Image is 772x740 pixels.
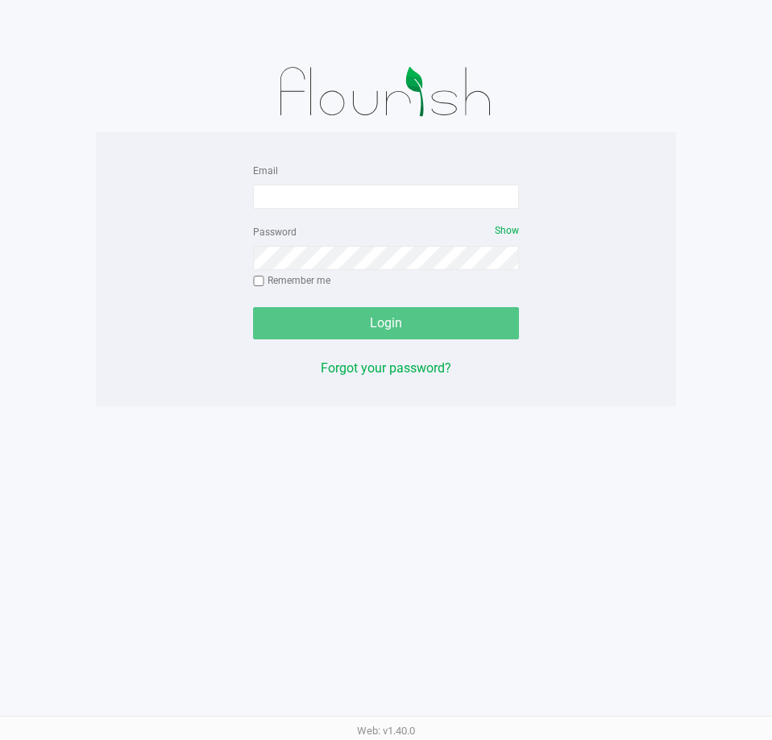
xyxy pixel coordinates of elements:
[357,725,415,737] span: Web: v1.40.0
[253,276,264,287] input: Remember me
[321,359,451,378] button: Forgot your password?
[253,273,330,288] label: Remember me
[253,164,278,178] label: Email
[253,225,297,239] label: Password
[495,225,519,236] span: Show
